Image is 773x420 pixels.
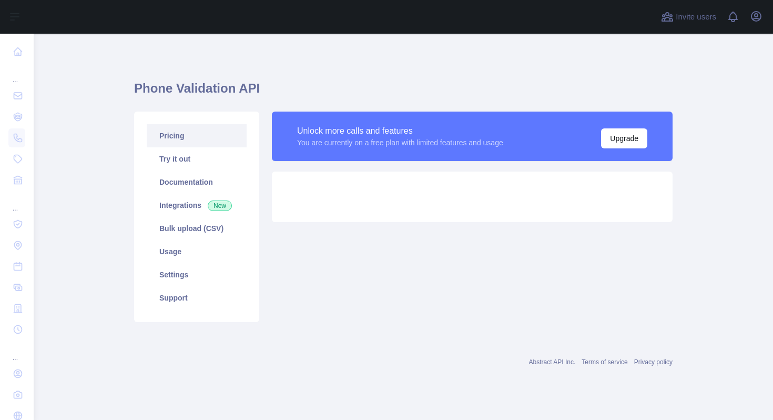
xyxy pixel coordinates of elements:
[147,124,247,147] a: Pricing
[147,286,247,309] a: Support
[582,358,627,366] a: Terms of service
[297,125,503,137] div: Unlock more calls and features
[676,11,716,23] span: Invite users
[147,194,247,217] a: Integrations New
[134,80,673,105] h1: Phone Validation API
[601,128,647,148] button: Upgrade
[297,137,503,148] div: You are currently on a free plan with limited features and usage
[8,63,25,84] div: ...
[147,147,247,171] a: Try it out
[8,192,25,213] div: ...
[634,358,673,366] a: Privacy policy
[147,171,247,194] a: Documentation
[529,358,576,366] a: Abstract API Inc.
[147,263,247,286] a: Settings
[147,217,247,240] a: Bulk upload (CSV)
[208,201,232,211] span: New
[147,240,247,263] a: Usage
[659,8,718,25] button: Invite users
[8,341,25,362] div: ...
